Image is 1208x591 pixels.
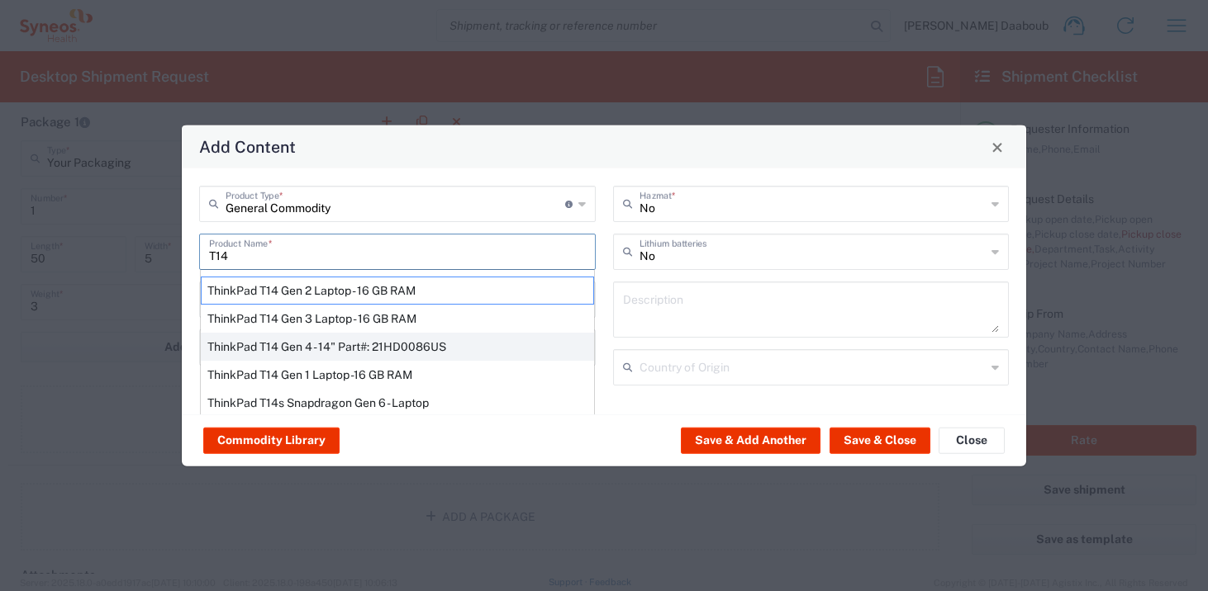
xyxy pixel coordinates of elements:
div: ThinkPad T14s Snapdragon Gen 6 - Laptop [201,389,594,417]
h4: Add Content [199,135,296,158]
button: Save & Close [830,427,930,453]
button: Commodity Library [203,427,340,453]
button: Save & Add Another [681,427,820,453]
div: ThinkPad T14 Gen 4 - 14" Part#: 21HD0086US [201,333,594,361]
button: Close [986,135,1009,158]
div: ThinkPad T14 Gen 1 Laptop -16 GB RAM [201,361,594,389]
button: Close [939,427,1005,453]
div: ThinkPad T14 Gen 2 Laptop - 16 GB RAM [201,277,594,305]
div: ThinkPad T14 Gen 3 Laptop - 16 GB RAM [201,305,594,333]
